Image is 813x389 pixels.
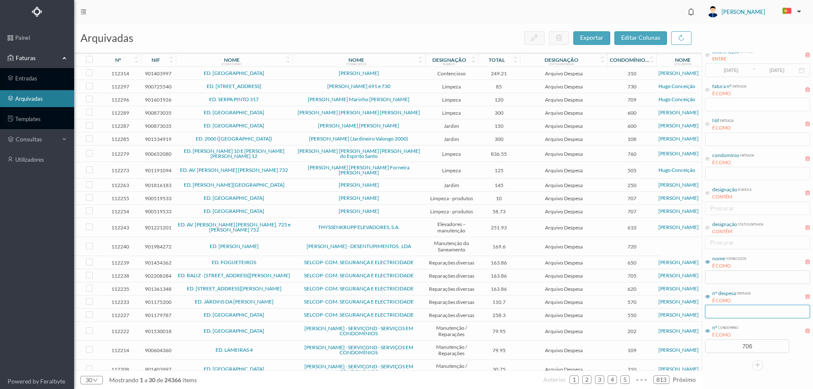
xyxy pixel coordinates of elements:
[609,123,654,129] span: 600
[654,373,669,386] a: 813
[102,123,139,129] span: 112287
[143,83,174,90] span: 900725540
[102,167,139,174] span: 112273
[304,272,414,279] a: SELCOP- COM. SEGURANÇA E ELECTRICIDADE
[304,259,414,265] a: SELCOP- COM. SEGURANÇA E ELECTRICIDADE
[204,208,264,214] a: ED. [GEOGRAPHIC_DATA]
[582,375,592,384] li: 2
[143,136,174,142] span: 901534919
[143,208,174,215] span: 900519533
[427,299,476,305] span: Reparações diversas
[427,363,476,375] span: Manutenção / Reparações
[712,83,732,90] div: fatura nº
[712,90,747,97] div: É COMO
[480,328,518,334] span: 79.95
[610,57,649,63] div: condomínio nº
[549,62,574,66] div: status entrada
[16,135,58,143] span: consultas
[609,83,654,90] span: 730
[143,167,174,174] span: 901191094
[109,376,138,383] span: mostrando
[609,328,654,334] span: 202
[739,152,754,158] div: entrada
[304,363,413,375] a: [PERSON_NAME] - SERVICOND - SERVIÇOS EM CONDOMÍNIOS
[204,70,264,76] a: ED. [GEOGRAPHIC_DATA]
[102,328,139,334] span: 112222
[427,83,476,90] span: Limpeza
[480,366,518,372] span: 30.75
[609,97,654,103] span: 709
[221,62,242,66] div: condomínio
[144,376,147,383] span: a
[522,167,605,174] span: Arquivo Despesa
[658,109,699,116] a: [PERSON_NAME]
[658,150,699,157] a: [PERSON_NAME]
[143,195,174,201] span: 900519533
[178,272,290,279] a: ED. BALIZ - [STREET_ADDRESS][PERSON_NAME]
[143,182,174,188] span: 901816183
[102,286,139,292] span: 112235
[712,159,754,166] div: É COMO
[102,299,139,305] span: 112233
[737,186,752,192] div: rubrica
[143,151,174,157] span: 900652080
[543,376,566,383] span: anterior
[522,224,605,231] span: Arquivo Despesa
[102,243,139,250] span: 112240
[608,375,617,384] li: 4
[776,5,805,18] button: PT
[102,312,139,318] span: 112227
[707,6,719,17] img: user_titan3.af2715ee.jpg
[80,31,133,44] span: arquivadas
[712,297,751,304] div: É COMO
[14,54,60,62] span: Faturas
[216,347,253,353] a: ED. LAMEIRAS 4
[480,243,518,250] span: 169.6
[712,331,738,339] div: É COMO
[143,110,174,116] span: 900873035
[427,259,476,266] span: Reparações diversas
[187,285,282,292] a: ED. [STREET_ADDRESS][PERSON_NAME]
[522,70,605,77] span: Arquivo Despesa
[480,83,518,90] span: 85
[307,243,411,249] a: [PERSON_NAME] - DESENTUPIMENTOS , LDA
[298,109,420,116] a: [PERSON_NAME] [PERSON_NAME] [PERSON_NAME]
[339,195,379,201] a: [PERSON_NAME]
[427,344,476,356] span: Manutenção / Reparações
[609,259,654,266] span: 650
[712,55,754,63] div: ENTRE
[102,259,139,266] span: 112239
[480,273,518,279] span: 163.86
[204,109,264,116] a: ED. [GEOGRAPHIC_DATA]
[609,70,654,77] span: 310
[184,182,285,188] a: ED. [PERSON_NAME][GEOGRAPHIC_DATA]
[102,110,139,116] span: 112289
[102,83,139,90] span: 112297
[427,97,476,103] span: Limpeza
[522,243,605,250] span: Arquivo Despesa
[736,290,751,296] div: entrada
[609,167,654,174] span: 505
[712,124,734,132] div: É COMO
[327,83,390,89] a: [PERSON_NAME] 691 e 730
[143,123,174,129] span: 900873035
[522,347,605,353] span: Arquivo Despesa
[480,208,518,215] span: 58.73
[658,167,695,173] a: Hugo Conceição
[609,312,654,318] span: 550
[712,193,752,201] div: CONTÉM
[480,259,518,266] span: 163.86
[480,97,518,103] span: 120
[658,224,699,230] a: [PERSON_NAME]
[737,221,763,227] div: status entrada
[480,182,518,188] span: 145
[658,285,699,292] a: [PERSON_NAME]
[522,273,605,279] span: Arquivo Despesa
[427,195,476,201] span: Limpeza - produtos
[102,273,139,279] span: 112238
[609,182,654,188] span: 250
[686,6,697,17] i: icon: bell
[102,136,139,142] span: 112285
[102,151,139,157] span: 112279
[620,375,630,384] li: 5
